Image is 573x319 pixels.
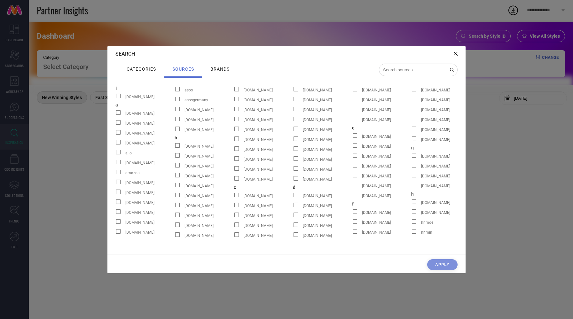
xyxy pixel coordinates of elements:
span: [DOMAIN_NAME] [421,154,450,159]
span: [DOMAIN_NAME] [125,131,154,136]
span: [DOMAIN_NAME] [362,230,391,235]
span: [DOMAIN_NAME] [125,191,154,195]
span: e [352,125,411,130]
span: [DOMAIN_NAME] [244,167,273,172]
span: h [411,191,470,197]
span: [DOMAIN_NAME] [244,204,273,208]
span: a [115,102,175,107]
span: [DOMAIN_NAME] [125,210,154,215]
span: asos [184,88,193,92]
span: [DOMAIN_NAME] [421,210,450,215]
span: [DOMAIN_NAME] [303,128,332,132]
span: [DOMAIN_NAME] [303,157,332,162]
span: f [352,201,411,206]
span: [DOMAIN_NAME] [184,194,214,198]
span: [DOMAIN_NAME] [303,214,332,218]
span: [DOMAIN_NAME] [244,233,273,238]
span: brands [210,66,230,72]
span: sources [172,66,194,72]
span: [DOMAIN_NAME] [303,88,332,92]
span: [DOMAIN_NAME] [362,88,391,92]
span: Search [115,51,135,57]
span: [DOMAIN_NAME] [244,98,273,102]
span: ajio [125,151,132,155]
span: c [234,185,293,190]
span: [DOMAIN_NAME] [244,214,273,218]
span: [DOMAIN_NAME] [184,108,214,112]
span: [DOMAIN_NAME] [244,118,273,122]
span: [DOMAIN_NAME] [125,121,154,126]
span: g [411,145,470,150]
span: [DOMAIN_NAME] [303,147,332,152]
span: [DOMAIN_NAME] [421,98,450,102]
span: [DOMAIN_NAME] [184,154,214,159]
span: [DOMAIN_NAME] [362,174,391,178]
span: amazon [125,171,140,175]
span: [DOMAIN_NAME] [184,204,214,208]
span: [DOMAIN_NAME] [362,144,391,149]
span: categories [127,66,156,72]
span: [DOMAIN_NAME] [244,223,273,228]
span: [DOMAIN_NAME] [244,88,273,92]
span: [DOMAIN_NAME] [362,164,391,168]
span: [DOMAIN_NAME] [362,118,391,122]
span: [DOMAIN_NAME] [421,88,450,92]
span: [DOMAIN_NAME] [303,108,332,112]
span: b [175,135,234,140]
span: [DOMAIN_NAME] [244,137,273,142]
span: [DOMAIN_NAME] [362,210,391,215]
span: [DOMAIN_NAME] [303,137,332,142]
span: [DOMAIN_NAME] [362,98,391,102]
span: [DOMAIN_NAME] [362,108,391,112]
span: [DOMAIN_NAME] [125,181,154,185]
span: [DOMAIN_NAME] [244,108,273,112]
span: hnmde [421,220,433,225]
span: [DOMAIN_NAME] [184,128,214,132]
span: [DOMAIN_NAME] [421,200,450,205]
span: [DOMAIN_NAME] [244,177,273,182]
span: [DOMAIN_NAME] [303,204,332,208]
span: [DOMAIN_NAME] [184,233,214,238]
span: [DOMAIN_NAME] [125,220,154,225]
span: [DOMAIN_NAME] [421,108,450,112]
input: Search sources [382,67,446,73]
span: [DOMAIN_NAME] [244,157,273,162]
span: [DOMAIN_NAME] [421,118,450,122]
span: [DOMAIN_NAME] [303,167,332,172]
span: [DOMAIN_NAME] [421,184,450,188]
span: [DOMAIN_NAME] [303,233,332,238]
span: [DOMAIN_NAME] [421,137,450,142]
span: [DOMAIN_NAME] [244,128,273,132]
span: [DOMAIN_NAME] [303,177,332,182]
span: [DOMAIN_NAME] [125,230,154,235]
span: d [293,185,352,190]
span: [DOMAIN_NAME] [362,154,391,159]
span: [DOMAIN_NAME] [362,220,391,225]
span: [DOMAIN_NAME] [421,174,450,178]
span: [DOMAIN_NAME] [184,214,214,218]
span: [DOMAIN_NAME] [184,144,214,149]
span: [DOMAIN_NAME] [421,128,450,132]
span: [DOMAIN_NAME] [362,184,391,188]
span: [DOMAIN_NAME] [125,141,154,145]
span: [DOMAIN_NAME] [184,223,214,228]
span: [DOMAIN_NAME] [184,184,214,188]
span: hnmin [421,230,432,235]
span: [DOMAIN_NAME] [421,164,450,168]
span: asosgermany [184,98,208,102]
span: [DOMAIN_NAME] [184,118,214,122]
span: [DOMAIN_NAME] [303,118,332,122]
span: [DOMAIN_NAME] [125,95,154,99]
span: [DOMAIN_NAME] [303,194,332,198]
span: [DOMAIN_NAME] [244,147,273,152]
span: [DOMAIN_NAME] [362,194,391,198]
span: [DOMAIN_NAME] [362,134,391,139]
span: [DOMAIN_NAME] [125,200,154,205]
span: [DOMAIN_NAME] [125,111,154,116]
span: [DOMAIN_NAME] [303,223,332,228]
span: 1 [115,86,175,91]
span: [DOMAIN_NAME] [244,194,273,198]
span: [DOMAIN_NAME] [184,174,214,178]
span: [DOMAIN_NAME] [125,161,154,165]
span: [DOMAIN_NAME] [184,164,214,168]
